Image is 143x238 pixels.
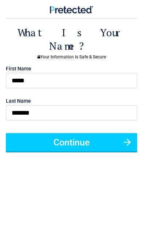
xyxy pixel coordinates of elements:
label: First Name [6,66,31,71]
h2: What Is Your Name? [6,26,137,53]
img: Main Logo [50,6,93,14]
label: Last Name [6,98,31,103]
button: Continue [6,133,137,151]
h3: Your Information Is Safe & Secure [6,55,137,59]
